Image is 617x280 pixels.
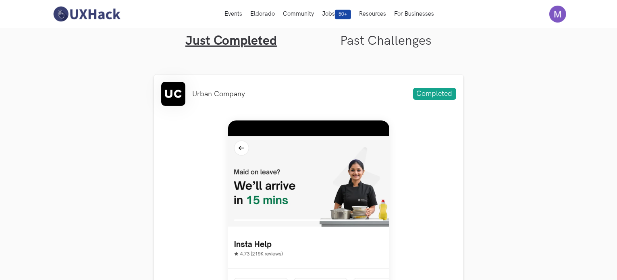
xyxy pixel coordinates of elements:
li: Urban Company [193,90,245,98]
a: Just Completed [185,33,277,49]
a: Past Challenges [340,33,432,49]
img: Your profile pic [549,6,566,23]
ul: Tabs Interface [154,20,463,49]
img: UXHack-logo.png [51,6,123,23]
span: 50+ [335,10,351,19]
span: Completed [413,88,456,100]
